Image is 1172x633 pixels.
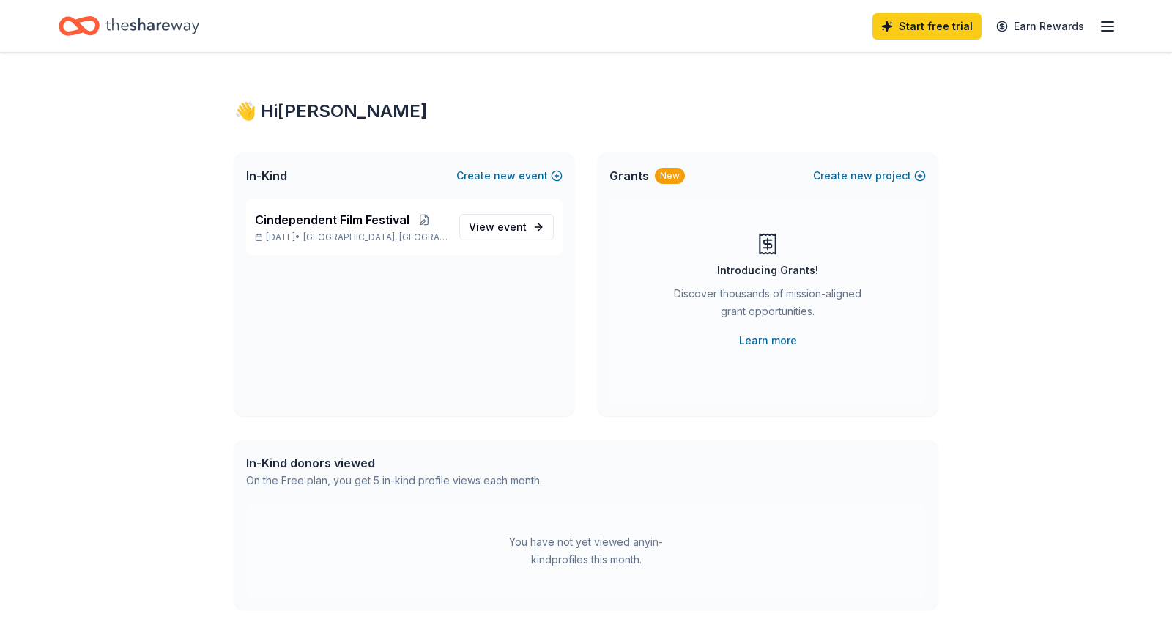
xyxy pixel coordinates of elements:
[717,262,818,279] div: Introducing Grants!
[872,13,982,40] a: Start free trial
[303,232,448,243] span: [GEOGRAPHIC_DATA], [GEOGRAPHIC_DATA]
[246,167,287,185] span: In-Kind
[850,167,872,185] span: new
[255,211,409,229] span: Cindependent Film Festival
[739,332,797,349] a: Learn more
[494,533,678,569] div: You have not yet viewed any in-kind profiles this month.
[469,218,527,236] span: View
[494,167,516,185] span: new
[255,232,448,243] p: [DATE] •
[609,167,649,185] span: Grants
[234,100,938,123] div: 👋 Hi [PERSON_NAME]
[246,472,542,489] div: On the Free plan, you get 5 in-kind profile views each month.
[456,167,563,185] button: Createnewevent
[59,9,199,43] a: Home
[668,285,867,326] div: Discover thousands of mission-aligned grant opportunities.
[813,167,926,185] button: Createnewproject
[655,168,685,184] div: New
[497,221,527,233] span: event
[246,454,542,472] div: In-Kind donors viewed
[987,13,1093,40] a: Earn Rewards
[459,214,554,240] a: View event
